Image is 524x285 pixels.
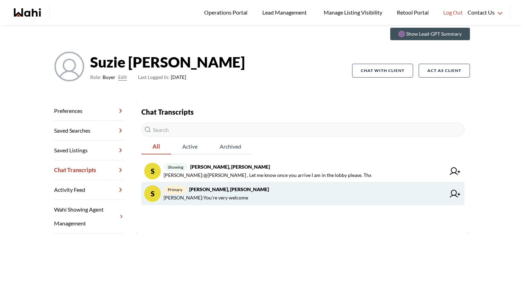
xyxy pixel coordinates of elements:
[141,139,171,154] button: All
[322,8,384,17] span: Manage Listing Visibility
[54,101,125,121] a: Preferences
[90,52,245,72] strong: Suzie [PERSON_NAME]
[189,186,269,192] strong: [PERSON_NAME], [PERSON_NAME]
[141,160,464,182] a: Sshowing[PERSON_NAME], [PERSON_NAME][PERSON_NAME]:@[PERSON_NAME] , Let me know once you arrive I ...
[141,108,194,116] strong: Chat Transcripts
[54,121,125,141] a: Saved Searches
[118,73,127,81] button: Edit
[144,185,161,202] div: S
[443,8,463,17] span: Log Out
[138,73,186,81] span: [DATE]
[54,200,125,233] a: Wahi Showing Agent Management
[138,74,169,80] span: Last Logged In:
[171,139,209,154] button: Active
[54,141,125,160] a: Saved Listings
[144,163,161,179] div: S
[204,8,250,17] span: Operations Portal
[103,73,115,81] span: Buyer
[190,164,270,170] strong: [PERSON_NAME], [PERSON_NAME]
[54,180,125,200] a: Activity Feed
[262,8,309,17] span: Lead Management
[14,8,41,17] a: Wahi homepage
[90,73,101,81] span: Role:
[164,171,372,179] span: [PERSON_NAME] : @[PERSON_NAME] , Let me know once you arrive I am in the lobby please. Thx
[171,139,209,154] span: Active
[209,139,252,154] button: Archived
[164,194,248,202] span: [PERSON_NAME] : You’re very welcome
[419,64,470,78] button: Act as Client
[141,139,171,154] span: All
[352,64,413,78] button: Chat with client
[164,186,186,194] span: primary
[54,160,125,180] a: Chat Transcripts
[390,28,470,40] button: Show Lead-GPT Summary
[164,163,187,171] span: showing
[209,139,252,154] span: Archived
[141,182,464,205] a: Sprimary[PERSON_NAME], [PERSON_NAME][PERSON_NAME]:You’re very welcome
[141,123,464,136] input: Search
[406,30,462,37] p: Show Lead-GPT Summary
[397,8,431,17] span: Retool Portal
